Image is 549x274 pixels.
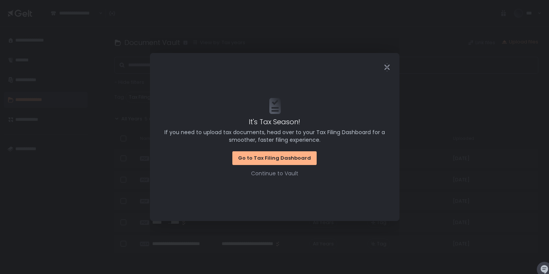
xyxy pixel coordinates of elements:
[238,155,311,162] div: Go to Tax Filing Dashboard
[232,151,317,165] button: Go to Tax Filing Dashboard
[161,128,389,144] span: If you need to upload tax documents, head over to your Tax Filing Dashboard for a smoother, faste...
[249,117,300,127] span: It's Tax Season!
[251,170,298,177] button: Continue to Vault
[375,63,399,72] div: Close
